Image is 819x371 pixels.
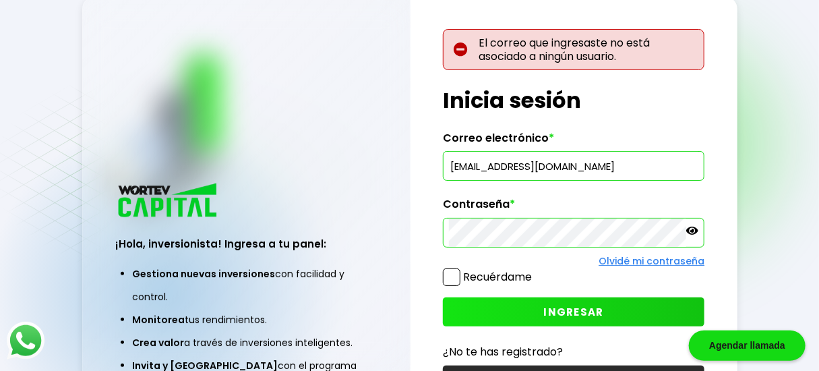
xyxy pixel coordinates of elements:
[689,331,806,361] div: Agendar llamada
[443,343,704,360] p: ¿No te has registrado?
[449,152,698,180] input: hola@wortev.capital
[115,181,222,221] img: logo_wortev_capital
[132,313,185,326] span: Monitorea
[443,297,704,326] button: INGRESAR
[132,336,184,349] span: Crea valor
[7,322,44,360] img: logos_whatsapp-icon.242b2217.svg
[132,308,360,331] li: tus rendimientos.
[443,198,704,218] label: Contraseña
[544,305,604,319] span: INGRESAR
[132,331,360,354] li: a través de inversiones inteligentes.
[132,267,275,281] span: Gestiona nuevas inversiones
[443,132,704,152] label: Correo electrónico
[599,254,704,268] a: Olvidé mi contraseña
[443,29,704,69] p: El correo que ingresaste no está asociado a ningún usuario.
[115,236,377,252] h3: ¡Hola, inversionista! Ingresa a tu panel:
[454,42,468,57] img: error-circle.027baa21.svg
[443,84,704,117] h1: Inicia sesión
[463,269,532,285] label: Recuérdame
[132,262,360,308] li: con facilidad y control.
